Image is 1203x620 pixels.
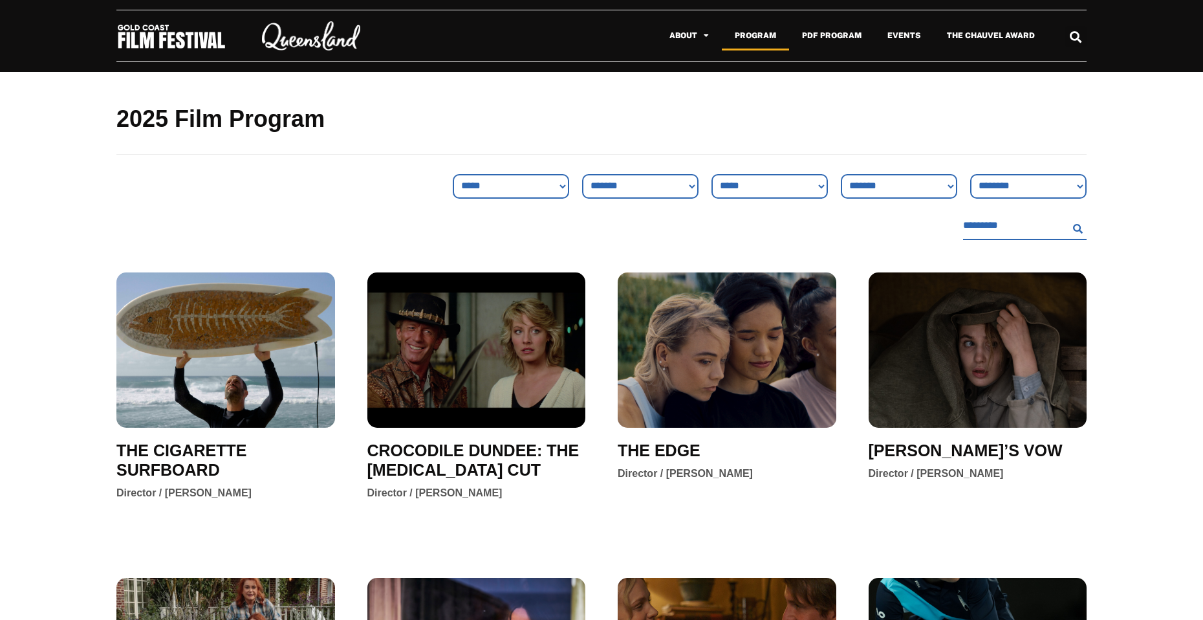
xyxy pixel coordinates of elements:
h2: 2025 Film Program [116,104,1087,135]
div: Director / [PERSON_NAME] [116,486,252,500]
a: [PERSON_NAME]’S VOW [869,441,1063,460]
a: The Chauvel Award [934,21,1048,50]
nav: Menu [391,21,1048,50]
div: Search [1065,26,1087,47]
div: Director / [PERSON_NAME] [618,467,753,481]
div: Director / [PERSON_NAME] [367,486,503,500]
select: Venue Filter [711,174,828,199]
input: Search Filter [963,212,1068,240]
select: Language [970,174,1087,199]
select: Genre Filter [453,174,569,199]
a: About [656,21,722,50]
a: THE CIGARETTE SURFBOARD [116,441,335,480]
a: CROCODILE DUNDEE: THE [MEDICAL_DATA] CUT [367,441,586,480]
select: Sort filter [582,174,699,199]
a: PDF Program [789,21,874,50]
a: Program [722,21,789,50]
a: THE EDGE [618,441,700,460]
select: Country Filter [841,174,957,199]
a: Events [874,21,934,50]
div: Director / [PERSON_NAME] [869,467,1004,481]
